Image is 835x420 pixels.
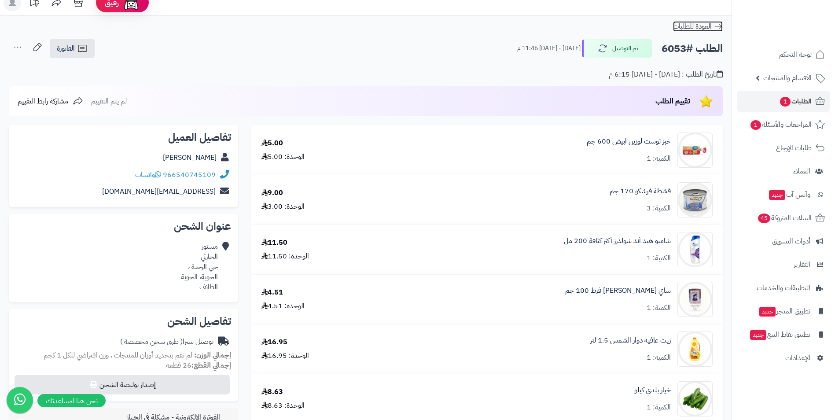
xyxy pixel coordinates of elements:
img: 219365969c79adb84a6065084f6d7d47141d-90x90.jpg [678,182,712,217]
div: الوحدة: 8.63 [261,401,305,411]
img: 4222e10565237361acf5b37cd01f459dce38-90x90.jpg [678,332,712,367]
a: أدوات التسويق [737,231,830,252]
span: لم يتم التقييم [91,96,127,107]
button: تم التوصيل [582,39,652,58]
span: ( طرق شحن مخصصة ) [120,336,183,347]
a: شاي [PERSON_NAME] فرط 100 جم [565,286,671,296]
span: لم تقم بتحديد أوزان للمنتجات ، وزن افتراضي للكل 1 كجم [44,350,192,361]
div: الكمية: 1 [647,402,671,413]
a: تطبيق نقاط البيعجديد [737,324,830,345]
div: الكمية: 3 [647,203,671,214]
a: الفاتورة [50,39,95,58]
span: 1 [750,120,761,130]
a: السلات المتروكة45 [737,207,830,228]
span: 1 [780,97,791,107]
div: الوحدة: 4.51 [261,301,305,311]
h2: تفاصيل العميل [16,132,231,143]
span: الأقسام والمنتجات [763,72,812,84]
a: مشاركة رابط التقييم [18,96,83,107]
a: وآتس آبجديد [737,184,830,205]
div: 8.63 [261,387,283,397]
span: تطبيق المتجر [758,305,810,317]
a: شامبو هيد أند شولدرز أكثر كثافة 200 مل [564,236,671,246]
div: 16.95 [261,337,287,347]
img: 1664180548-%D8%AA%D9%86%D8%B2%D9%8A%D9%84%20(28)-90x90.jpg [678,381,712,416]
a: قشطة فرشكو 170 جم [610,186,671,196]
span: أدوات التسويق [772,235,810,247]
a: لوحة التحكم [737,44,830,65]
button: إصدار بوليصة الشحن [15,375,230,394]
strong: إجمالي الوزن: [194,350,231,361]
h2: تفاصيل الشحن [16,316,231,327]
span: جديد [769,190,785,200]
div: الكمية: 1 [647,353,671,363]
div: مستور الحارثي حي الرحبة ، الحوية، الحوية الطائف [181,242,218,292]
span: الإعدادات [785,352,810,364]
img: 3509d6780549da7612e57ec1389b14007220-90x90.jpg [678,232,712,267]
a: التقارير [737,254,830,275]
div: الكمية: 1 [647,253,671,263]
img: logo-2.png [775,22,827,41]
span: تقييم الطلب [655,96,690,107]
span: العودة للطلبات [673,21,712,32]
div: تاريخ الطلب : [DATE] - [DATE] 6:15 م [609,70,723,80]
a: خيار بلدي كيلو [634,385,671,395]
span: الطلبات [779,95,812,107]
a: واتساب [135,169,161,180]
span: التقارير [794,258,810,271]
span: جديد [759,307,776,317]
a: تطبيق المتجرجديد [737,301,830,322]
div: الكمية: 1 [647,154,671,164]
span: تطبيق نقاط البيع [749,328,810,341]
a: المراجعات والأسئلة1 [737,114,830,135]
a: [EMAIL_ADDRESS][DOMAIN_NAME] [102,186,216,197]
a: 966540745109 [163,169,216,180]
div: الكمية: 1 [647,303,671,313]
small: [DATE] - [DATE] 11:46 م [517,44,581,53]
a: [PERSON_NAME] [163,152,217,163]
span: وآتس آب [768,188,810,201]
span: 45 [758,214,770,223]
div: 9.00 [261,188,283,198]
strong: إجمالي القطع: [191,360,231,371]
div: الوحدة: 16.95 [261,351,309,361]
a: الإعدادات [737,347,830,368]
span: لوحة التحكم [779,48,812,61]
span: الفاتورة [57,43,75,54]
span: مشاركة رابط التقييم [18,96,68,107]
div: 11.50 [261,238,287,248]
span: المراجعات والأسئلة [750,118,812,131]
div: الوحدة: 11.50 [261,251,309,262]
span: جديد [750,330,766,340]
a: الطلبات1 [737,91,830,112]
a: زيت عافية دوار الشمس 1.5 لتر [590,335,671,346]
a: التطبيقات والخدمات [737,277,830,298]
h2: عنوان الشحن [16,221,231,232]
img: 411733293aa25049172e168eba0c26838d17-90x90.jpg [678,282,712,317]
a: خبز توست لوزين ابيض 600 جم [587,136,671,147]
div: الوحدة: 3.00 [261,202,305,212]
a: طلبات الإرجاع [737,137,830,158]
span: العملاء [793,165,810,177]
span: طلبات الإرجاع [776,142,812,154]
span: التطبيقات والخدمات [757,282,810,294]
div: توصيل شبرا [120,337,213,347]
a: العملاء [737,161,830,182]
div: 4.51 [261,287,283,298]
a: العودة للطلبات [673,21,723,32]
h2: الطلب #6053 [662,40,723,58]
div: 5.00 [261,138,283,148]
div: الوحدة: 5.00 [261,152,305,162]
span: السلات المتروكة [757,212,812,224]
img: 1346161d17c4fed3312b52129efa6e1b84aa-90x90.jpg [678,133,712,168]
small: 26 قطعة [166,360,231,371]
